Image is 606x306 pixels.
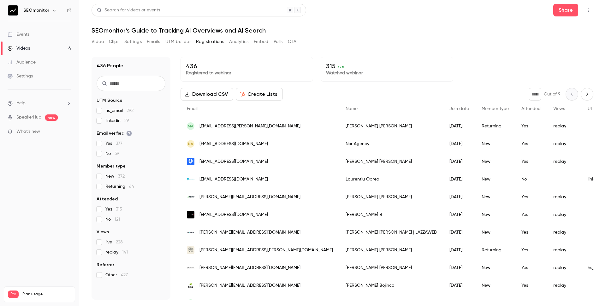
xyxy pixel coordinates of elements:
img: slash.digital [187,211,194,218]
span: live [105,239,123,245]
div: [PERSON_NAME] [PERSON_NAME] [339,188,443,206]
div: Yes [515,206,547,223]
span: Other [105,272,128,278]
div: Nor Agency [339,135,443,153]
div: Videos [8,45,30,52]
span: Views [97,229,109,235]
button: UTM builder [165,37,191,47]
div: replay [547,135,581,153]
button: Settings [124,37,142,47]
div: Yes [515,117,547,135]
div: Yes [515,241,547,259]
span: What's new [16,128,40,135]
button: Emails [147,37,160,47]
button: Embed [254,37,269,47]
div: [DATE] [443,170,475,188]
img: 99.co [187,158,194,165]
span: Help [16,100,26,107]
img: SEOmonitor [8,5,18,15]
div: Events [8,31,29,38]
div: Yes [515,223,547,241]
span: [PERSON_NAME][EMAIL_ADDRESS][DOMAIN_NAME] [199,194,300,200]
div: replay [547,223,581,241]
span: NA [188,141,193,147]
div: [DATE] [443,117,475,135]
div: replay [547,188,581,206]
span: Member type [97,163,126,169]
div: Returning [475,241,515,259]
span: Name [346,107,358,111]
img: omro.ro [187,282,194,289]
div: Settings [8,73,33,79]
button: Registrations [196,37,224,47]
div: [DATE] [443,259,475,277]
span: [EMAIL_ADDRESS][DOMAIN_NAME] [199,211,268,218]
span: Email verified [97,130,132,137]
div: Audience [8,59,36,65]
span: [PERSON_NAME][EMAIL_ADDRESS][DOMAIN_NAME] [199,282,300,289]
div: [DATE] [443,153,475,170]
div: New [475,277,515,294]
span: Referrer [97,262,114,268]
span: [EMAIL_ADDRESS][DOMAIN_NAME] [199,158,268,165]
span: 292 [127,108,134,113]
div: Search for videos or events [97,7,160,14]
span: UTM Source [97,97,122,104]
span: [EMAIL_ADDRESS][PERSON_NAME][DOMAIN_NAME] [199,123,300,130]
div: New [475,153,515,170]
div: New [475,135,515,153]
div: [PERSON_NAME] [PERSON_NAME] [339,153,443,170]
span: [PERSON_NAME][EMAIL_ADDRESS][DOMAIN_NAME] [199,229,300,236]
div: replay [547,241,581,259]
h6: SEOmonitor [23,7,49,14]
div: New [475,188,515,206]
span: Returning [105,183,134,190]
div: New [475,223,515,241]
span: Plan usage [22,292,71,297]
img: reply.com [187,196,194,198]
span: 427 [121,273,128,277]
span: 29 [124,119,129,123]
span: 72 % [337,65,345,69]
span: No [105,216,120,223]
p: 436 [186,62,308,70]
span: Yes [105,206,122,212]
span: Views [553,107,565,111]
span: new [45,114,58,121]
span: 228 [116,240,123,244]
span: Attended [521,107,541,111]
span: Pro [8,291,19,298]
span: 315 [116,207,122,211]
div: Laurentiu Oprea [339,170,443,188]
div: [DATE] [443,206,475,223]
div: [DATE] [443,277,475,294]
div: Yes [515,188,547,206]
div: New [475,170,515,188]
span: [PERSON_NAME][EMAIL_ADDRESS][DOMAIN_NAME] [199,265,300,271]
div: replay [547,117,581,135]
button: Download CSV [181,88,233,101]
p: Registered to webinar [186,70,308,76]
span: 64 [129,184,134,189]
span: Join date [449,107,469,111]
span: 377 [116,141,122,146]
span: MA [188,123,193,129]
div: New [475,206,515,223]
span: New [105,173,125,180]
div: [PERSON_NAME] B [339,206,443,223]
span: Yes [105,140,122,147]
div: Returning [475,117,515,135]
span: linkedin [105,118,129,124]
span: 141 [122,250,128,254]
span: [EMAIL_ADDRESS][DOMAIN_NAME] [199,176,268,183]
button: Top Bar Actions [583,5,593,15]
div: replay [547,206,581,223]
div: replay [547,259,581,277]
button: Share [553,4,578,16]
img: 360advertising.ro [187,175,194,183]
span: Member type [482,107,509,111]
div: Yes [515,153,547,170]
span: No [105,150,119,157]
div: [DATE] [443,241,475,259]
img: papier.com [187,246,194,254]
